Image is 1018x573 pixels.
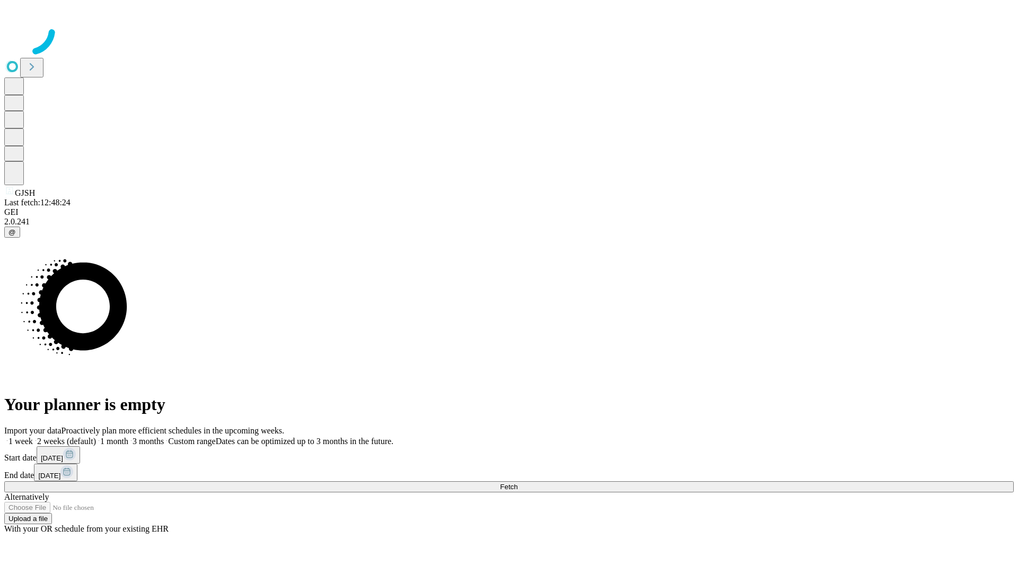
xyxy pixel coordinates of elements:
[4,426,62,435] span: Import your data
[500,483,517,491] span: Fetch
[4,198,71,207] span: Last fetch: 12:48:24
[168,437,215,446] span: Custom range
[62,426,284,435] span: Proactively plan more efficient schedules in the upcoming weeks.
[8,437,33,446] span: 1 week
[4,513,52,524] button: Upload a file
[34,464,77,481] button: [DATE]
[100,437,128,446] span: 1 month
[38,472,60,480] span: [DATE]
[4,207,1014,217] div: GEI
[41,454,63,462] span: [DATE]
[37,437,96,446] span: 2 weeks (default)
[37,446,80,464] button: [DATE]
[4,481,1014,492] button: Fetch
[4,217,1014,227] div: 2.0.241
[4,464,1014,481] div: End date
[4,524,169,533] span: With your OR schedule from your existing EHR
[4,227,20,238] button: @
[4,395,1014,414] h1: Your planner is empty
[133,437,164,446] span: 3 months
[4,446,1014,464] div: Start date
[216,437,393,446] span: Dates can be optimized up to 3 months in the future.
[8,228,16,236] span: @
[4,492,49,501] span: Alternatively
[15,188,35,197] span: GJSH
